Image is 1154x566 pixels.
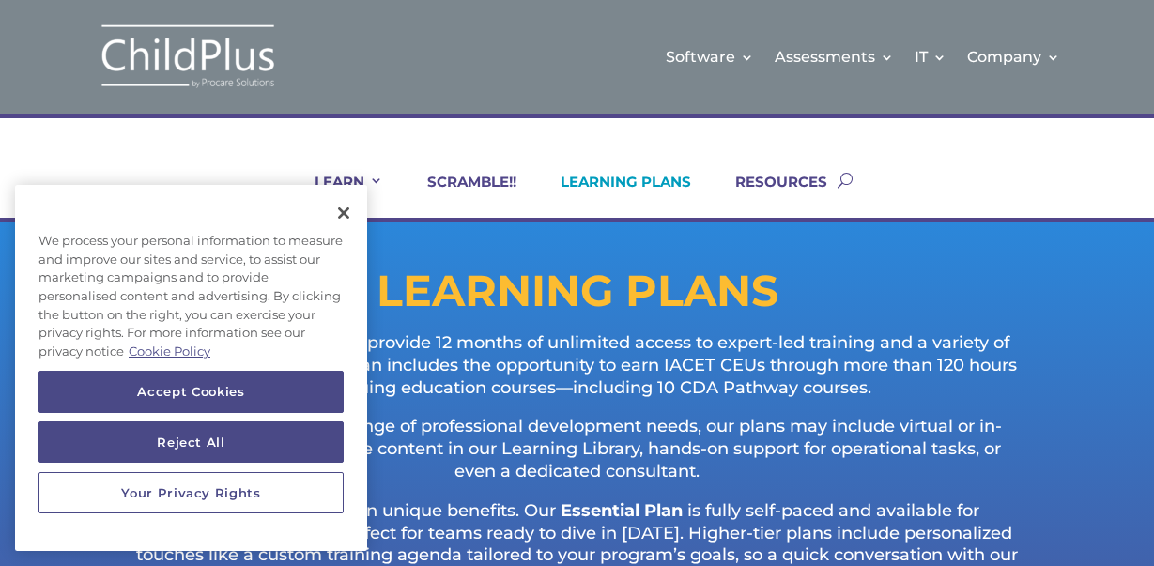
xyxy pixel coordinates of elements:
button: Close [323,192,364,234]
a: IT [915,19,946,95]
strong: Essential Plan [561,500,683,521]
a: LEARNING PLANS [537,173,691,218]
a: Software [666,19,754,95]
a: LEARN [291,173,383,218]
p: provide 12 months of unlimited access to expert-led training and a variety of exclusive benefits.... [132,332,1021,416]
button: Your Privacy Rights [38,472,344,513]
a: Company [967,19,1060,95]
a: More information about your privacy, opens in a new tab [129,344,210,359]
p: Designed to support a range of professional development needs, our plans may include virtual or i... [132,416,1021,499]
button: Reject All [38,421,344,463]
button: Accept Cookies [38,371,344,412]
h1: LEARNING PLANS [57,269,1096,322]
div: We process your personal information to measure and improve our sites and service, to assist our ... [15,222,367,371]
a: SCRAMBLE!! [404,173,516,218]
div: Privacy [15,185,367,551]
div: Cookie banner [15,185,367,551]
a: RESOURCES [712,173,827,218]
a: Assessments [775,19,894,95]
